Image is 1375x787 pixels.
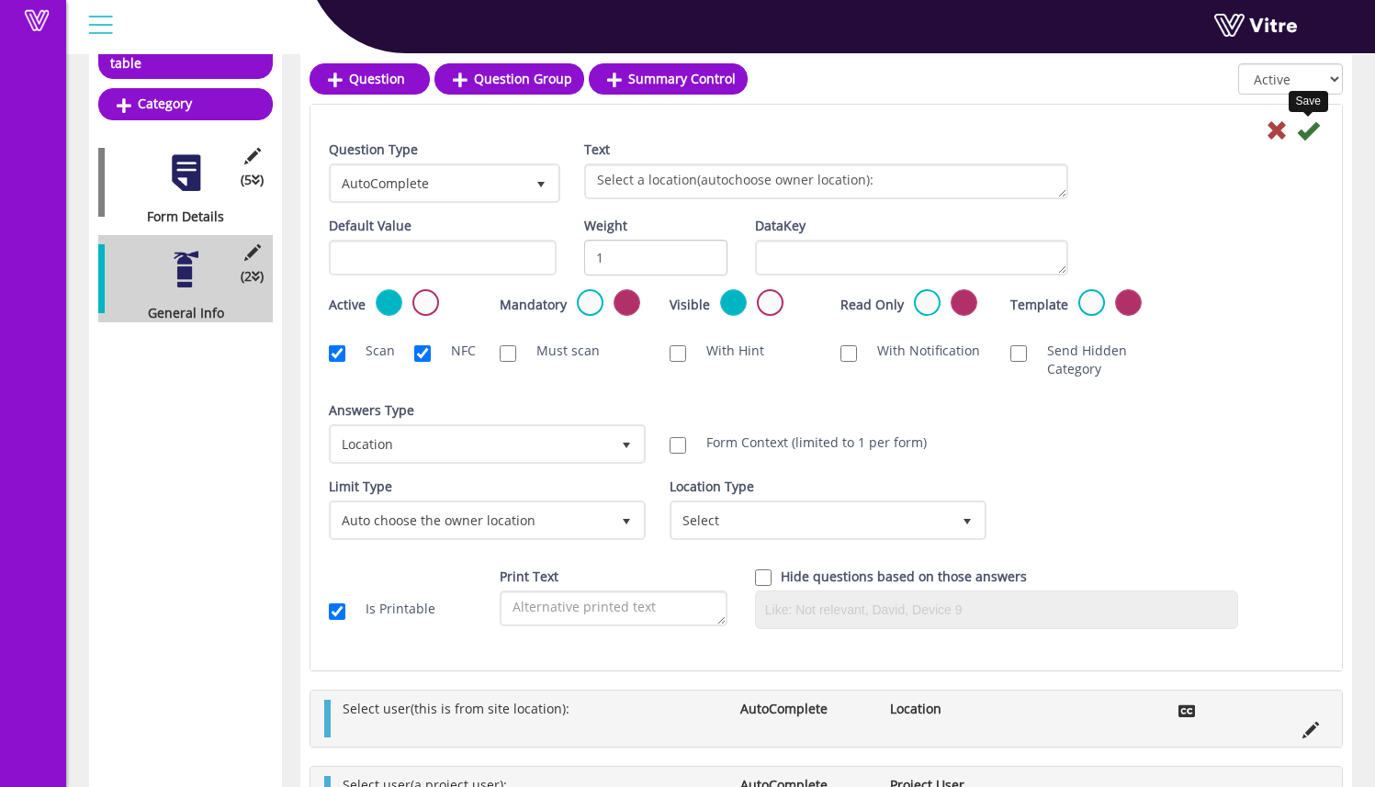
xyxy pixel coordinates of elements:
label: Hide questions based on those answers [781,568,1027,586]
label: Question Type [329,141,418,159]
span: AutoComplete [332,166,524,199]
span: Select user(this is from site location): [343,700,569,717]
label: Must scan [518,342,600,360]
label: Weight [584,217,627,235]
label: Limit Type [329,478,392,496]
input: Like: Not relevant, David, Device 9 [761,596,1234,624]
input: Hide question based on answer [755,569,772,586]
a: Question [310,63,430,95]
label: Scan [347,342,387,360]
input: With Notification [840,345,857,362]
span: Location [332,427,610,460]
span: (2 ) [241,267,264,286]
span: Select [672,503,951,536]
label: Answers Type [329,401,414,420]
label: Send Hidden Category [1029,342,1154,378]
span: select [951,503,984,536]
label: Location Type [670,478,754,496]
input: Scan [329,345,345,362]
input: Is Printable [329,603,345,620]
label: Print Text [500,568,558,586]
input: Form Context (limited to 1 per form) [670,437,686,454]
label: NFC [433,342,472,360]
label: With Notification [859,342,980,360]
li: Location [881,700,1030,718]
label: Template [1010,296,1068,314]
a: Summary Control [589,63,748,95]
span: select [524,166,558,199]
span: select [610,427,643,460]
a: Summary data table [98,29,273,79]
li: AutoComplete [731,700,880,718]
input: Must scan [500,345,516,362]
input: Send Hidden Category [1010,345,1027,362]
label: Active [329,296,366,314]
div: General Info [98,304,259,322]
label: Default Value [329,217,411,235]
label: Mandatory [500,296,567,314]
label: Form Context (limited to 1 per form) [688,433,927,452]
div: Save [1289,91,1328,112]
a: Category [98,88,273,119]
input: With Hint [670,345,686,362]
label: Is Printable [347,600,435,618]
div: Form Details [98,208,259,226]
a: Question Group [434,63,584,95]
span: Auto choose the owner location [332,503,610,536]
label: Visible [670,296,710,314]
label: Text [584,141,610,159]
span: select [610,503,643,536]
label: With Hint [688,342,764,360]
span: (5 ) [241,171,264,189]
input: NFC [414,345,431,362]
label: Read Only [840,296,904,314]
label: DataKey [755,217,806,235]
